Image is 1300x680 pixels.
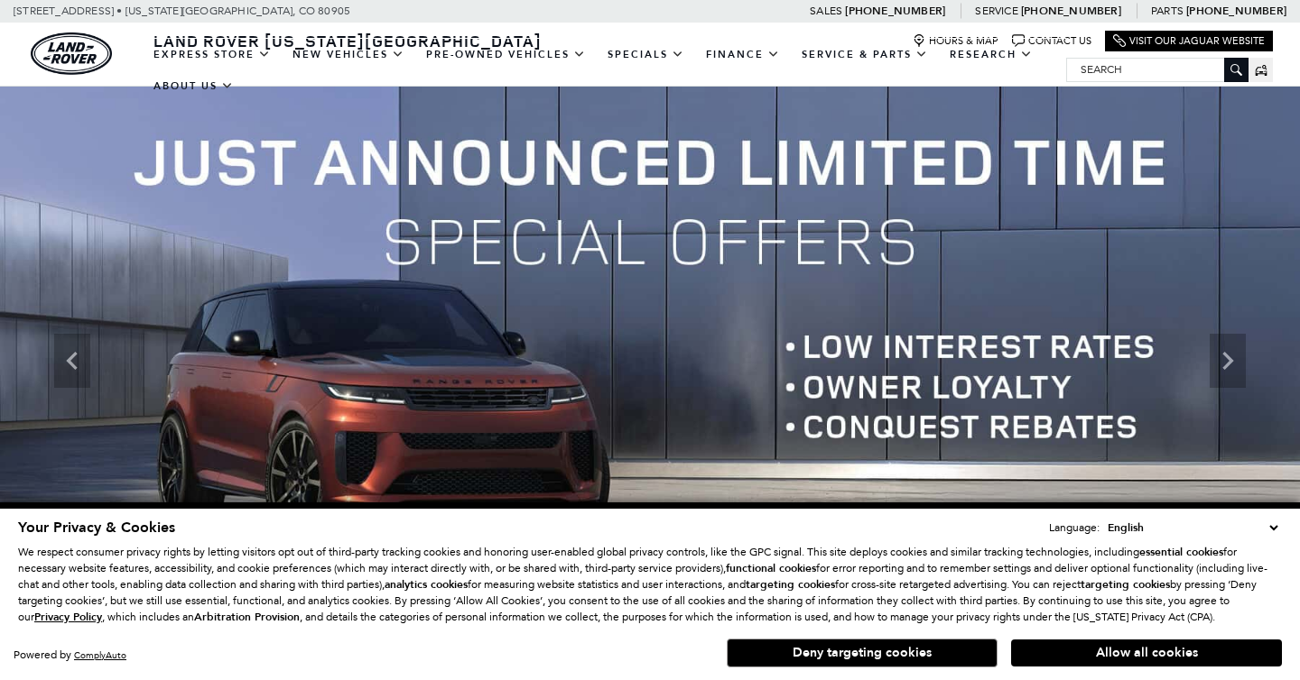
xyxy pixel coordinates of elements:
a: Land Rover [US_STATE][GEOGRAPHIC_DATA] [143,30,552,51]
a: [PHONE_NUMBER] [845,4,945,18]
a: Contact Us [1012,34,1091,48]
div: Powered by [14,649,126,661]
a: Pre-Owned Vehicles [415,39,597,70]
select: Language Select [1103,519,1282,537]
a: EXPRESS STORE [143,39,282,70]
strong: functional cookies [726,561,816,575]
strong: analytics cookies [385,577,468,592]
a: Privacy Policy [34,611,102,623]
a: New Vehicles [282,39,415,70]
input: Search [1067,59,1248,80]
a: Research [939,39,1044,70]
a: ComplyAuto [74,649,126,661]
a: land-rover [31,32,112,75]
a: Finance [695,39,791,70]
nav: Main Navigation [143,39,1066,102]
span: Land Rover [US_STATE][GEOGRAPHIC_DATA] [153,30,542,51]
div: Previous [54,334,90,388]
strong: essential cookies [1139,545,1223,559]
button: Deny targeting cookies [727,639,998,667]
strong: targeting cookies [746,577,835,592]
span: Sales [810,5,842,17]
strong: targeting cookies [1081,577,1170,592]
div: Next [1210,334,1246,388]
button: Allow all cookies [1011,639,1282,666]
a: Service & Parts [791,39,939,70]
span: Your Privacy & Cookies [18,518,175,538]
img: Land Rover [31,32,112,75]
span: Service [975,5,1017,17]
u: Privacy Policy [34,610,102,624]
a: [STREET_ADDRESS] • [US_STATE][GEOGRAPHIC_DATA], CO 80905 [14,5,350,17]
a: Hours & Map [913,34,998,48]
a: About Us [143,70,245,102]
a: Specials [597,39,695,70]
a: [PHONE_NUMBER] [1186,4,1286,18]
span: Parts [1151,5,1184,17]
div: Language: [1049,522,1100,533]
p: We respect consumer privacy rights by letting visitors opt out of third-party tracking cookies an... [18,544,1282,625]
a: [PHONE_NUMBER] [1021,4,1121,18]
a: Visit Our Jaguar Website [1113,34,1265,48]
strong: Arbitration Provision [194,610,300,624]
